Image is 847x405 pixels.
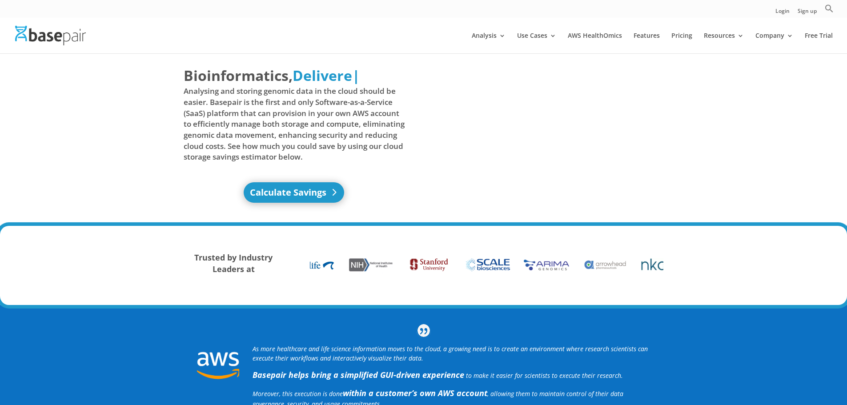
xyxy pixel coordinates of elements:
[704,32,744,53] a: Resources
[15,26,86,45] img: Basepair
[775,8,790,18] a: Login
[671,32,692,53] a: Pricing
[293,66,352,85] span: Delivere
[517,32,556,53] a: Use Cases
[825,4,834,13] svg: Search
[472,32,506,53] a: Analysis
[755,32,793,53] a: Company
[184,65,293,86] span: Bioinformatics,
[466,371,623,380] span: to make it easier for scientists to execute their research.
[244,182,344,203] a: Calculate Savings
[798,8,817,18] a: Sign up
[634,32,660,53] a: Features
[352,66,360,85] span: |
[253,345,648,362] i: As more healthcare and life science information moves to the cloud, a growing need is to create a...
[194,252,273,274] strong: Trusted by Industry Leaders at
[805,32,833,53] a: Free Trial
[253,369,464,380] strong: Basepair helps bring a simplified GUI-driven experience
[568,32,622,53] a: AWS HealthOmics
[825,4,834,18] a: Search Icon Link
[184,86,405,162] span: Analysing and storing genomic data in the cloud should be easier. Basepair is the first and only ...
[343,388,487,398] b: within a customer’s own AWS account
[430,65,652,190] iframe: Basepair - NGS Analysis Simplified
